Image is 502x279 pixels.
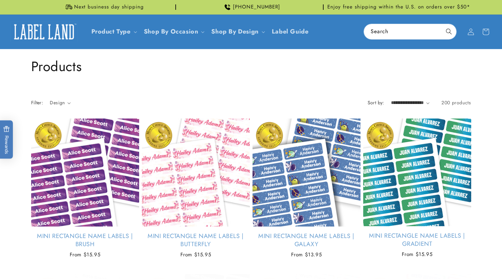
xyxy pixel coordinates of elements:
a: Mini Rectangle Name Labels | Galaxy [253,232,361,248]
a: Shop By Design [211,27,258,36]
span: [PHONE_NUMBER] [233,4,280,10]
span: Enjoy free shipping within the U.S. on orders over $50* [327,4,470,10]
a: Mini Rectangle Name Labels | Butterfly [142,232,250,248]
span: Rewards [3,126,10,154]
summary: Shop By Occasion [140,24,208,40]
summary: Shop By Design [207,24,267,40]
a: Product Type [91,27,131,36]
summary: Product Type [87,24,140,40]
a: Mini Rectangle Name Labels | Gradient [363,232,471,248]
summary: Design (0 selected) [50,99,71,106]
button: Search [441,24,456,39]
span: Label Guide [272,28,309,36]
span: Next business day shipping [74,4,144,10]
a: Label Land [8,19,81,45]
span: Shop By Occasion [144,28,198,36]
a: Mini Rectangle Name Labels | Brush [31,232,139,248]
iframe: Gorgias Floating Chat [360,247,495,272]
label: Sort by: [368,99,384,106]
h1: Products [31,58,471,75]
a: Label Guide [268,24,313,40]
span: 200 products [441,99,471,106]
h2: Filter: [31,99,43,106]
span: Design [50,99,65,106]
img: Label Land [10,21,78,42]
